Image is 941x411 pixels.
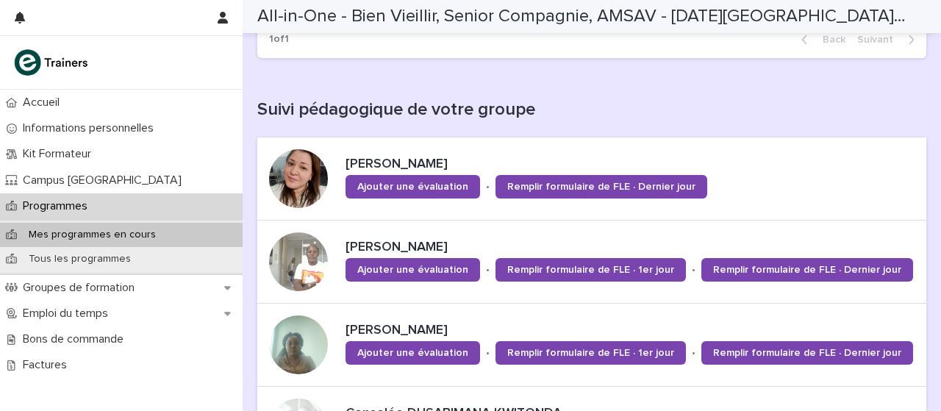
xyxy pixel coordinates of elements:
[12,48,93,77] img: K0CqGN7SDeD6s4JG8KQk
[713,265,901,275] span: Remplir formulaire de FLE · Dernier jour
[257,221,926,304] a: [PERSON_NAME]Ajouter une évaluation•Remplir formulaire de FLE · 1er jour•Remplir formulaire de FL...
[507,348,674,358] span: Remplir formulaire de FLE · 1er jour
[17,253,143,265] p: Tous les programmes
[495,175,707,199] a: Remplir formulaire de FLE · Dernier jour
[346,175,480,199] a: Ajouter une évaluation
[17,199,99,213] p: Programmes
[507,265,674,275] span: Remplir formulaire de FLE · 1er jour
[692,264,695,276] p: •
[17,121,165,135] p: Informations personnelles
[346,341,480,365] a: Ajouter une évaluation
[357,182,468,192] span: Ajouter une évaluation
[357,348,468,358] span: Ajouter une évaluation
[495,341,686,365] a: Remplir formulaire de FLE · 1er jour
[857,35,902,45] span: Next
[346,157,809,173] p: [PERSON_NAME]
[257,304,926,387] a: [PERSON_NAME]Ajouter une évaluation•Remplir formulaire de FLE · 1er jour•Remplir formulaire de FL...
[17,96,71,110] p: Accueil
[17,358,79,372] p: Factures
[692,347,695,360] p: •
[507,182,695,192] span: Remplir formulaire de FLE · Dernier jour
[346,240,920,256] p: [PERSON_NAME]
[17,147,103,161] p: Kit Formateur
[495,258,686,282] a: Remplir formulaire de FLE · 1er jour
[346,258,480,282] a: Ajouter une évaluation
[486,181,490,193] p: •
[701,258,913,282] a: Remplir formulaire de FLE · Dernier jour
[357,265,468,275] span: Ajouter une évaluation
[257,21,301,57] p: 1 of 1
[790,33,851,46] button: Back
[257,99,926,121] h1: Suivi pédagogique de votre groupe
[713,348,901,358] span: Remplir formulaire de FLE · Dernier jour
[257,6,909,27] h2: All-in-One - Bien Vieillir, Senior Compagnie, AMSAV - 22 - Août 2025 - Île-de-France - Auxiliaire...
[851,33,926,46] button: Next
[17,332,135,346] p: Bons de commande
[346,323,920,339] p: [PERSON_NAME]
[486,264,490,276] p: •
[486,347,490,360] p: •
[257,137,926,221] a: [PERSON_NAME]Ajouter une évaluation•Remplir formulaire de FLE · Dernier jour
[17,229,168,241] p: Mes programmes en cours
[701,341,913,365] a: Remplir formulaire de FLE · Dernier jour
[17,174,193,187] p: Campus [GEOGRAPHIC_DATA]
[17,281,146,295] p: Groupes de formation
[17,307,120,321] p: Emploi du temps
[814,35,845,45] span: Back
